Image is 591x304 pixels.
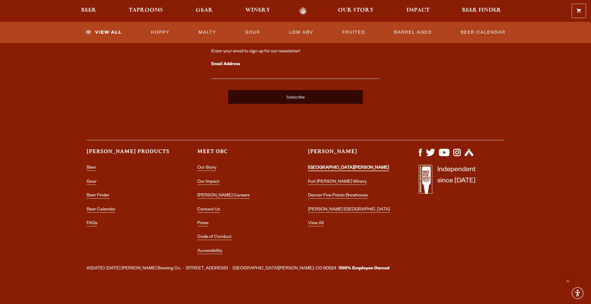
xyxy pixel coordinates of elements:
span: Our Story [338,8,374,13]
div: Accessibility Menu [571,286,584,300]
a: Visit us on X (formerly Twitter) [426,153,435,158]
a: Code of Conduct [197,235,232,240]
h3: [PERSON_NAME] [308,148,394,161]
a: Beer [87,166,96,171]
a: FAQs [87,221,98,226]
a: Beer Finder [458,7,505,15]
a: Press [197,221,209,226]
div: Enter your email to sign up for our newsletter! [211,49,380,55]
a: Denver Five Points Brewhouse [308,193,368,199]
a: Visit us on YouTube [439,153,449,158]
span: Taprooms [129,8,163,13]
span: Winery [245,8,270,13]
span: Impact [406,8,430,13]
input: Subscribe [228,90,363,104]
a: Gear [87,180,97,185]
a: View All [308,221,324,226]
span: Beer [81,8,96,13]
span: Gear [196,8,213,13]
strong: 100% Employee Owned [339,266,389,271]
a: Low ABV [287,25,316,40]
a: Beer Calendar [458,25,508,40]
a: Visit us on Facebook [419,153,422,158]
a: Hoppy [148,25,172,40]
a: Beer Calendar [87,207,115,213]
p: Independent since [DATE] [437,165,476,197]
label: Email Address [211,60,380,69]
a: Our Impact [197,180,219,185]
h3: [PERSON_NAME] Products [87,148,172,161]
a: Our Story [197,166,216,171]
a: View All [83,25,124,40]
a: Accessibility [197,249,222,254]
span: ©[DATE]-[DATE] [PERSON_NAME] Brewing Co. · [STREET_ADDRESS] · [GEOGRAPHIC_DATA][PERSON_NAME], CO ... [87,265,389,273]
a: [GEOGRAPHIC_DATA][PERSON_NAME] [308,166,389,171]
a: Contact Us [197,207,220,213]
a: Beer [77,7,100,15]
a: Gear [192,7,217,15]
a: [PERSON_NAME] [GEOGRAPHIC_DATA] [308,207,390,213]
a: Fort [PERSON_NAME] Winery [308,180,367,185]
h3: Meet OBC [197,148,283,161]
a: Odell Home [291,7,315,15]
a: Malty [196,25,219,40]
a: Sour [243,25,263,40]
a: Impact [402,7,434,15]
a: Visit us on Untappd [464,153,473,158]
a: Visit us on Instagram [453,153,461,158]
a: Fruited [340,25,368,40]
a: Barrel Aged [392,25,434,40]
a: Winery [241,7,274,15]
a: Scroll to top [560,273,575,288]
a: [PERSON_NAME] Careers [197,193,250,199]
a: Taprooms [125,7,167,15]
a: Beer Finder [87,193,109,199]
span: Beer Finder [462,8,501,13]
a: Our Story [334,7,378,15]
